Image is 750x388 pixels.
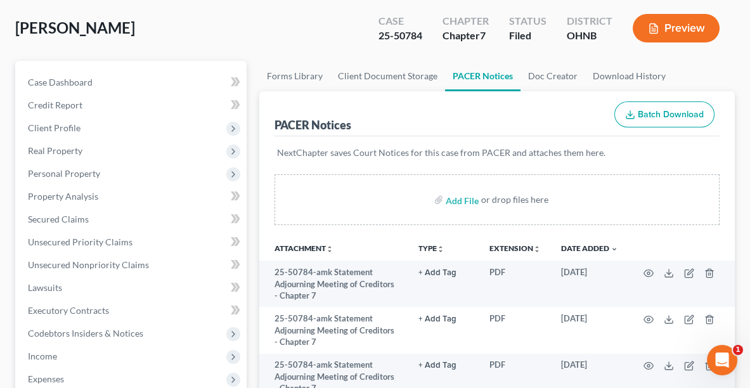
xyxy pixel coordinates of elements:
a: Extensionunfold_more [489,243,541,253]
a: Unsecured Nonpriority Claims [18,254,247,276]
button: Batch Download [614,101,714,128]
div: or drop files here [481,193,548,206]
iframe: Intercom live chat [707,345,737,375]
div: Case [378,14,422,29]
a: Date Added expand_more [561,243,618,253]
button: + Add Tag [418,315,456,323]
span: Codebtors Insiders & Notices [28,328,143,339]
a: Attachmentunfold_more [275,243,333,253]
span: Executory Contracts [28,305,109,316]
span: Batch Download [638,109,704,120]
td: [DATE] [551,307,628,353]
a: Executory Contracts [18,299,247,322]
td: PDF [479,307,551,353]
span: Case Dashboard [28,77,93,87]
span: Lawsuits [28,282,62,293]
a: + Add Tag [418,359,469,371]
a: Download History [585,61,673,91]
span: Secured Claims [28,214,89,224]
i: unfold_more [533,245,541,253]
div: OHNB [567,29,612,43]
span: [PERSON_NAME] [15,18,135,37]
button: TYPEunfold_more [418,245,444,253]
a: Case Dashboard [18,71,247,94]
td: PDF [479,261,551,307]
a: Client Document Storage [330,61,445,91]
span: Unsecured Priority Claims [28,236,133,247]
div: Status [509,14,546,29]
a: Forms Library [259,61,330,91]
span: Unsecured Nonpriority Claims [28,259,149,270]
a: PACER Notices [445,61,520,91]
a: Secured Claims [18,208,247,231]
i: expand_more [611,245,618,253]
button: + Add Tag [418,269,456,277]
span: Expenses [28,373,64,384]
span: Property Analysis [28,191,98,202]
span: Credit Report [28,100,82,110]
a: Doc Creator [520,61,585,91]
a: Credit Report [18,94,247,117]
a: Lawsuits [18,276,247,299]
td: 25-50784-amk Statement Adjourning Meeting of Creditors - Chapter 7 [259,307,408,353]
td: 25-50784-amk Statement Adjourning Meeting of Creditors - Chapter 7 [259,261,408,307]
span: Personal Property [28,168,100,179]
a: Property Analysis [18,185,247,208]
a: Unsecured Priority Claims [18,231,247,254]
i: unfold_more [326,245,333,253]
a: + Add Tag [418,266,469,278]
i: unfold_more [437,245,444,253]
div: Filed [509,29,546,43]
div: District [567,14,612,29]
a: + Add Tag [418,313,469,325]
span: 1 [733,345,743,355]
div: Chapter [443,14,489,29]
span: Real Property [28,145,82,156]
span: Income [28,351,57,361]
div: 25-50784 [378,29,422,43]
p: NextChapter saves Court Notices for this case from PACER and attaches them here. [277,146,717,159]
div: PACER Notices [275,117,351,133]
button: + Add Tag [418,361,456,370]
button: Preview [633,14,720,42]
span: 7 [480,29,486,41]
span: Client Profile [28,122,81,133]
td: [DATE] [551,261,628,307]
div: Chapter [443,29,489,43]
